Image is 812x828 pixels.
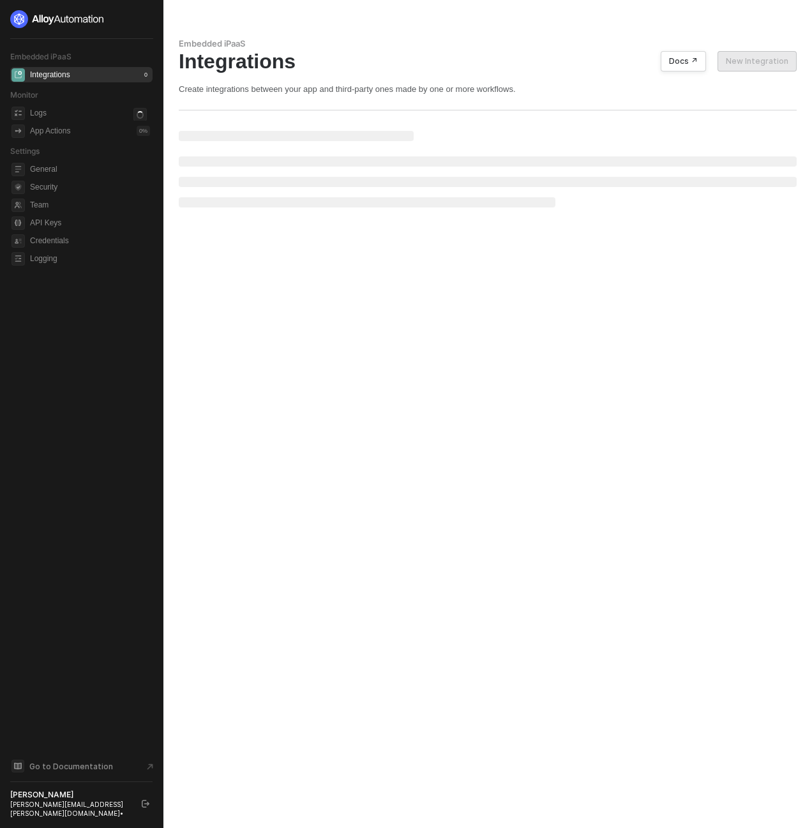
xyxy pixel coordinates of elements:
[142,70,150,80] div: 0
[669,56,698,66] div: Docs ↗
[179,84,797,94] div: Create integrations between your app and third-party ones made by one or more workflows.
[11,181,25,194] span: security
[11,107,25,120] span: icon-logs
[137,126,150,136] div: 0 %
[11,252,25,266] span: logging
[11,163,25,176] span: general
[133,108,147,121] span: icon-loader
[30,70,70,80] div: Integrations
[10,800,130,818] div: [PERSON_NAME][EMAIL_ADDRESS][PERSON_NAME][DOMAIN_NAME] •
[142,800,149,808] span: logout
[661,51,706,72] button: Docs ↗
[11,68,25,82] span: integrations
[10,758,153,774] a: Knowledge Base
[11,124,25,138] span: icon-app-actions
[30,215,150,230] span: API Keys
[11,234,25,248] span: credentials
[179,38,797,49] div: Embedded iPaaS
[11,216,25,230] span: api-key
[30,179,150,195] span: Security
[10,10,105,28] img: logo
[30,233,150,248] span: Credentials
[10,52,71,61] span: Embedded iPaaS
[11,199,25,212] span: team
[179,49,797,73] div: Integrations
[10,146,40,156] span: Settings
[10,90,38,100] span: Monitor
[30,108,47,119] div: Logs
[144,760,156,773] span: document-arrow
[718,51,797,72] button: New Integration
[10,790,130,800] div: [PERSON_NAME]
[11,760,24,772] span: documentation
[30,126,70,137] div: App Actions
[30,251,150,266] span: Logging
[30,197,150,213] span: Team
[29,761,113,772] span: Go to Documentation
[10,10,153,28] a: logo
[30,162,150,177] span: General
